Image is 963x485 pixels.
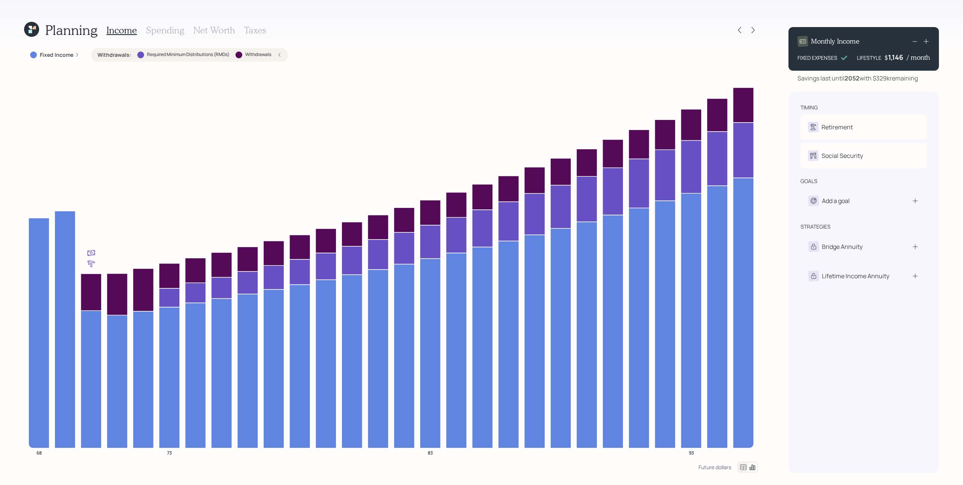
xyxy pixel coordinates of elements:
h3: Income [106,25,137,36]
label: Withdrawals [245,52,271,58]
h4: $ [884,53,888,62]
div: FIXED EXPENSES [797,54,837,62]
div: 1,146 [888,53,907,62]
tspan: 93 [689,449,694,456]
label: Fixed Income [40,51,73,59]
div: timing [800,104,818,111]
h4: Monthly Income [811,37,860,45]
div: Retirement [822,123,853,132]
label: Withdrawals : [97,51,131,59]
div: Add a goal [822,196,850,205]
h3: Spending [146,25,184,36]
div: Savings last until with $329k remaining [797,74,918,83]
h3: Taxes [244,25,266,36]
div: Bridge Annuity [822,242,863,251]
div: LIFESTYLE [857,54,881,62]
h3: Net Worth [193,25,235,36]
label: Required Minimum Distributions (RMDs) [147,52,229,58]
tspan: 83 [428,449,433,456]
b: 2052 [845,74,860,82]
div: Social Security [822,151,863,160]
div: Lifetime Income Annuity [822,271,889,280]
h1: Planning [45,22,97,38]
div: goals [800,177,817,185]
tspan: 68 [36,449,42,456]
div: Future dollars [699,464,731,471]
tspan: 73 [167,449,172,456]
div: strategies [800,223,831,230]
h4: / month [907,53,930,62]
